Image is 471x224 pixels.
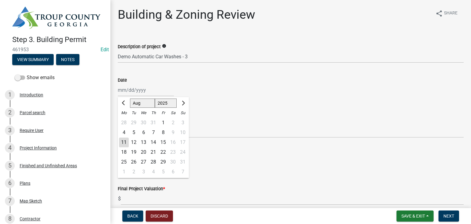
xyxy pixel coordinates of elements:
div: Thursday, September 4, 2025 [148,167,158,177]
div: 1 [158,118,168,128]
div: 22 [158,147,168,157]
label: Date [118,78,127,83]
i: info [162,44,166,48]
div: 14 [148,137,158,147]
div: Th [148,108,158,118]
div: 4 [119,128,129,137]
label: Final Project Valuation [118,187,165,191]
div: Monday, August 4, 2025 [119,128,129,137]
div: 20 [139,147,148,157]
div: 2 [5,108,15,118]
div: Friday, September 5, 2025 [158,167,168,177]
div: Wednesday, August 6, 2025 [139,128,148,137]
button: shareShare [431,7,462,19]
div: Wednesday, September 3, 2025 [139,167,148,177]
div: 2 [129,167,139,177]
span: 461953 [12,47,98,52]
h1: Building & Zoning Review [118,7,255,22]
a: Edit [101,47,109,52]
h4: Step 3. Building Permit [12,35,105,44]
div: Tuesday, August 26, 2025 [129,157,139,167]
img: Troup County, Georgia [12,6,101,29]
div: Plans [20,181,30,185]
div: Sa [168,108,178,118]
div: Wednesday, August 20, 2025 [139,147,148,157]
div: 28 [148,157,158,167]
span: $ [118,192,121,205]
div: Thursday, August 14, 2025 [148,137,158,147]
button: Next [438,210,459,222]
div: 29 [158,157,168,167]
div: 11 [119,137,129,147]
span: Save & Exit [401,214,425,218]
div: Monday, September 1, 2025 [119,167,129,177]
div: Map Sketch [20,199,42,203]
span: Share [444,10,458,17]
div: Friday, August 22, 2025 [158,147,168,157]
div: Parcel search [20,110,45,115]
div: Friday, August 29, 2025 [158,157,168,167]
label: Show emails [15,74,55,81]
div: Project Information [20,146,57,150]
div: 30 [139,118,148,128]
div: 4 [148,167,158,177]
div: Tuesday, July 29, 2025 [129,118,139,128]
div: 7 [148,128,158,137]
div: 15 [158,137,168,147]
wm-modal-confirm: Summary [12,57,54,62]
button: Discard [146,210,173,222]
div: 29 [129,118,139,128]
div: Wednesday, August 13, 2025 [139,137,148,147]
div: Monday, July 28, 2025 [119,118,129,128]
div: Friday, August 1, 2025 [158,118,168,128]
div: 7 [5,196,15,206]
div: 8 [5,214,15,224]
button: Next month [179,98,186,108]
div: 5 [5,161,15,171]
div: Friday, August 15, 2025 [158,137,168,147]
div: 13 [139,137,148,147]
div: Tuesday, September 2, 2025 [129,167,139,177]
div: Contractor [20,217,40,221]
div: Thursday, August 21, 2025 [148,147,158,157]
div: Monday, August 18, 2025 [119,147,129,157]
div: 5 [158,167,168,177]
div: Su [178,108,188,118]
div: 27 [139,157,148,167]
div: 21 [148,147,158,157]
wm-modal-confirm: Edit Application Number [101,47,109,52]
div: 1 [5,90,15,100]
div: We [139,108,148,118]
div: 3 [5,126,15,135]
div: 6 [139,128,148,137]
div: Tuesday, August 5, 2025 [129,128,139,137]
div: Require User [20,128,44,133]
button: Back [122,210,143,222]
div: 3 [139,167,148,177]
span: Back [127,214,138,218]
button: Notes [56,54,79,65]
div: Thursday, August 7, 2025 [148,128,158,137]
div: Fr [158,108,168,118]
div: Thursday, August 28, 2025 [148,157,158,167]
div: 6 [5,178,15,188]
input: mm/dd/yyyy [118,84,174,96]
label: Description of project [118,45,161,49]
div: Monday, August 11, 2025 [119,137,129,147]
div: Tu [129,108,139,118]
wm-modal-confirm: Notes [56,57,79,62]
div: 8 [158,128,168,137]
button: Save & Exit [396,210,434,222]
div: Wednesday, July 30, 2025 [139,118,148,128]
select: Select year [155,98,177,108]
div: Wednesday, August 27, 2025 [139,157,148,167]
div: 12 [129,137,139,147]
span: Next [443,214,454,218]
div: Thursday, July 31, 2025 [148,118,158,128]
div: Tuesday, August 19, 2025 [129,147,139,157]
div: 4 [5,143,15,153]
div: Introduction [20,93,43,97]
div: 18 [119,147,129,157]
div: 25 [119,157,129,167]
select: Select month [130,98,155,108]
